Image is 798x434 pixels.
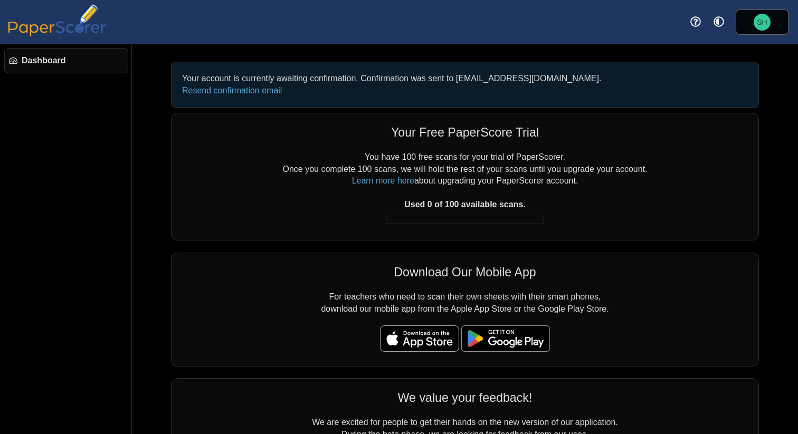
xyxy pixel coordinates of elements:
a: PaperScorer [4,29,110,38]
img: PaperScorer [4,4,110,36]
div: Your Free PaperScore Trial [182,124,748,141]
div: Your account is currently awaiting confirmation. Confirmation was sent to [EMAIL_ADDRESS][DOMAIN_... [177,67,753,102]
div: You have 100 free scans for your trial of PaperScorer. Once you complete 100 scans, we will hold ... [182,151,748,229]
img: google-play-badge.png [461,325,550,352]
div: For teachers who need to scan their own sheets with their smart phones, download our mobile app f... [171,253,759,367]
div: We value your feedback! [182,389,748,406]
a: Resend confirmation email [182,86,282,95]
span: Samantha Hoffmann [754,14,771,31]
a: Dashboard [4,48,128,73]
span: Dashboard [22,55,123,66]
img: apple-store-badge.svg [380,325,459,352]
a: Learn more here [352,176,414,185]
div: Download Our Mobile App [182,264,748,281]
b: Used 0 of 100 available scans. [404,200,525,209]
span: Samantha Hoffmann [757,18,767,26]
a: Samantha Hoffmann [736,9,788,35]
